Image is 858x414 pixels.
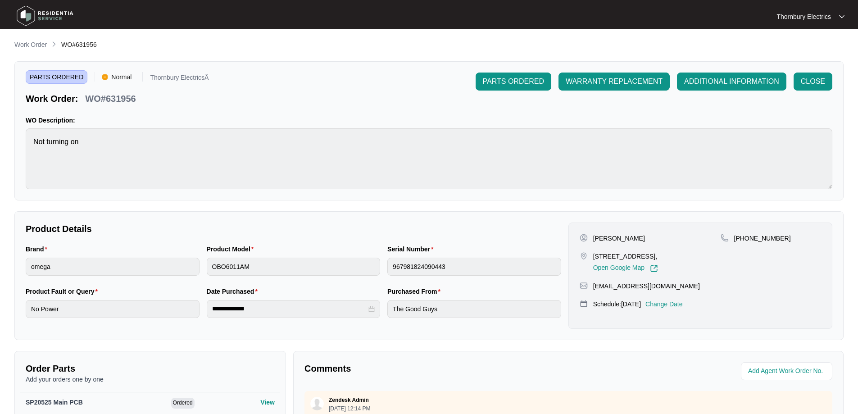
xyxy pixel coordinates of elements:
[558,73,670,91] button: WARRANTY REPLACEMENT
[776,12,831,21] p: Thornbury Electrics
[839,14,844,19] img: dropdown arrow
[580,300,588,308] img: map-pin
[593,234,645,243] p: [PERSON_NAME]
[329,396,369,404] p: Zendesk Admin
[801,76,825,87] span: CLOSE
[207,287,261,296] label: Date Purchased
[593,300,641,309] p: Schedule: [DATE]
[593,252,658,261] p: [STREET_ADDRESS],
[721,234,729,242] img: map-pin
[26,128,832,189] textarea: Not turning on
[794,73,832,91] button: CLOSE
[61,41,97,48] span: WO#631956
[387,300,561,318] input: Purchased From
[26,223,561,235] p: Product Details
[748,366,827,377] input: Add Agent Work Order No.
[207,258,381,276] input: Product Model
[684,76,779,87] span: ADDITIONAL INFORMATION
[580,252,588,260] img: map-pin
[387,245,437,254] label: Serial Number
[26,70,87,84] span: PARTS ORDERED
[476,73,551,91] button: PARTS ORDERED
[593,282,700,291] p: [EMAIL_ADDRESS][DOMAIN_NAME]
[150,74,209,84] p: Thornbury ElectricsÂ
[207,245,258,254] label: Product Model
[387,258,561,276] input: Serial Number
[85,92,136,105] p: WO#631956
[26,375,275,384] p: Add your orders one by one
[593,264,658,273] a: Open Google Map
[580,234,588,242] img: user-pin
[14,40,47,49] p: Work Order
[26,399,83,406] span: SP20525 Main PCB
[734,234,791,243] p: [PHONE_NUMBER]
[14,2,77,29] img: residentia service logo
[50,41,58,48] img: chevron-right
[212,304,367,314] input: Date Purchased
[102,74,108,80] img: Vercel Logo
[26,258,200,276] input: Brand
[650,264,658,273] img: Link-External
[13,40,49,50] a: Work Order
[387,287,444,296] label: Purchased From
[26,362,275,375] p: Order Parts
[26,92,78,105] p: Work Order:
[108,70,135,84] span: Normal
[26,245,51,254] label: Brand
[26,300,200,318] input: Product Fault or Query
[26,287,101,296] label: Product Fault or Query
[260,398,275,407] p: View
[26,116,832,125] p: WO Description:
[580,282,588,290] img: map-pin
[677,73,786,91] button: ADDITIONAL INFORMATION
[171,398,195,409] span: Ordered
[310,397,324,410] img: user.svg
[304,362,562,375] p: Comments
[645,300,683,309] p: Change Date
[566,76,663,87] span: WARRANTY REPLACEMENT
[329,406,370,411] p: [DATE] 12:14 PM
[483,76,544,87] span: PARTS ORDERED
